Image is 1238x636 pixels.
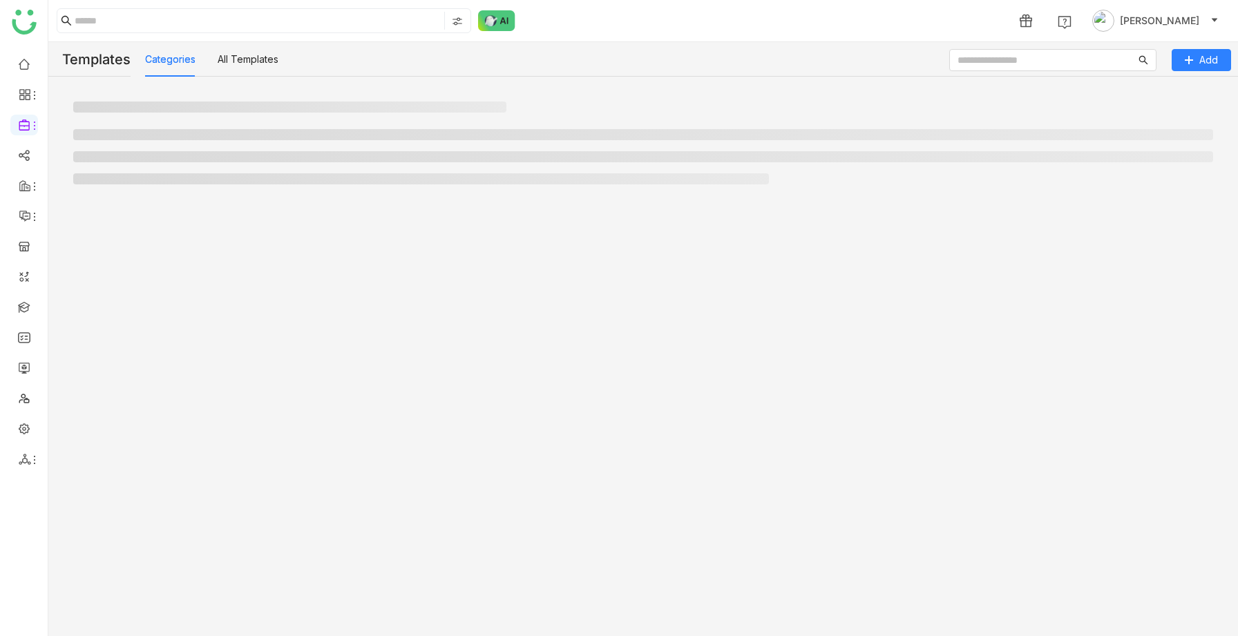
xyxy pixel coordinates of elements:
span: Add [1199,52,1218,68]
div: Templates [48,42,131,77]
button: Categories [145,52,196,67]
button: All Templates [218,52,278,67]
img: avatar [1092,10,1114,32]
img: search-type.svg [452,16,463,27]
span: [PERSON_NAME] [1120,13,1199,28]
button: Add [1172,49,1231,71]
button: [PERSON_NAME] [1089,10,1221,32]
img: help.svg [1058,15,1072,29]
img: logo [12,10,37,35]
img: ask-buddy-normal.svg [478,10,515,31]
